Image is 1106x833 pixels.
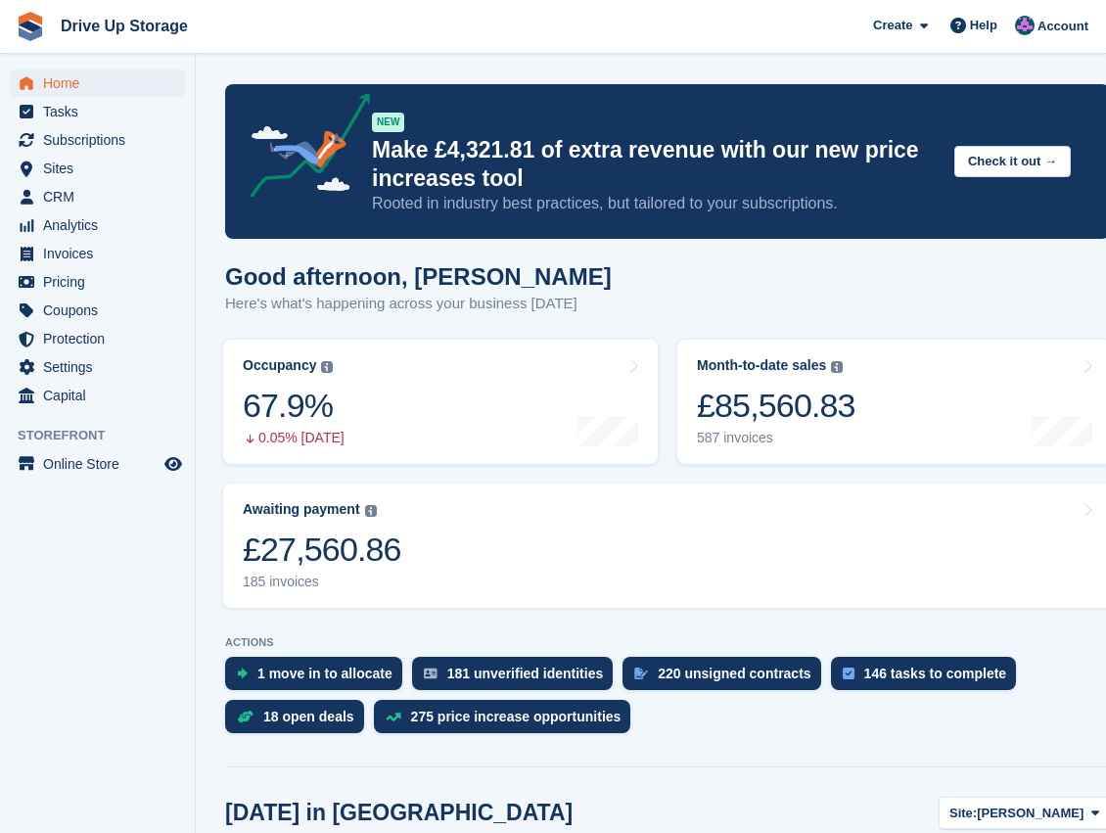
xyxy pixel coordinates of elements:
[18,426,195,445] span: Storefront
[43,325,161,352] span: Protection
[43,268,161,296] span: Pricing
[873,16,912,35] span: Create
[831,657,1027,700] a: 146 tasks to complete
[10,297,185,324] a: menu
[10,450,185,478] a: menu
[372,113,404,132] div: NEW
[864,666,1007,681] div: 146 tasks to complete
[10,69,185,97] a: menu
[372,193,939,214] p: Rooted in industry best practices, but tailored to your subscriptions.
[622,657,830,700] a: 220 unsigned contracts
[237,668,248,679] img: move_ins_to_allocate_icon-fdf77a2bb77ea45bf5b3d319d69a93e2d87916cf1d5bf7949dd705db3b84f3ca.svg
[43,155,161,182] span: Sites
[10,240,185,267] a: menu
[697,430,855,446] div: 587 invoices
[447,666,604,681] div: 181 unverified identities
[10,183,185,210] a: menu
[225,293,612,315] p: Here's what's happening across your business [DATE]
[374,700,641,743] a: 275 price increase opportunities
[243,430,345,446] div: 0.05% [DATE]
[412,657,623,700] a: 181 unverified identities
[831,361,843,373] img: icon-info-grey-7440780725fd019a000dd9b08b2336e03edf1995a4989e88bcd33f0948082b44.svg
[237,710,253,723] img: deal-1b604bf984904fb50ccaf53a9ad4b4a5d6e5aea283cecdc64d6e3604feb123c2.svg
[16,12,45,41] img: stora-icon-8386f47178a22dfd0bd8f6a31ec36ba5ce8667c1dd55bd0f319d3a0aa187defe.svg
[10,268,185,296] a: menu
[263,709,354,724] div: 18 open deals
[10,126,185,154] a: menu
[634,668,648,679] img: contract_signature_icon-13c848040528278c33f63329250d36e43548de30e8caae1d1a13099fd9432cc5.svg
[321,361,333,373] img: icon-info-grey-7440780725fd019a000dd9b08b2336e03edf1995a4989e88bcd33f0948082b44.svg
[977,804,1083,823] span: [PERSON_NAME]
[10,211,185,239] a: menu
[954,146,1071,178] button: Check it out →
[1015,16,1035,35] img: Andy
[223,340,658,464] a: Occupancy 67.9% 0.05% [DATE]
[43,297,161,324] span: Coupons
[43,240,161,267] span: Invoices
[386,713,401,721] img: price_increase_opportunities-93ffe204e8149a01c8c9dc8f82e8f89637d9d84a8eef4429ea346261dce0b2c0.svg
[53,10,196,42] a: Drive Up Storage
[243,386,345,426] div: 67.9%
[243,501,360,518] div: Awaiting payment
[1037,17,1088,36] span: Account
[43,98,161,125] span: Tasks
[424,668,438,679] img: verify_identity-adf6edd0f0f0b5bbfe63781bf79b02c33cf7c696d77639b501bdc392416b5a36.svg
[43,211,161,239] span: Analytics
[970,16,997,35] span: Help
[365,505,377,517] img: icon-info-grey-7440780725fd019a000dd9b08b2336e03edf1995a4989e88bcd33f0948082b44.svg
[10,325,185,352] a: menu
[43,450,161,478] span: Online Store
[234,93,371,205] img: price-adjustments-announcement-icon-8257ccfd72463d97f412b2fc003d46551f7dbcb40ab6d574587a9cd5c0d94...
[225,657,412,700] a: 1 move in to allocate
[43,382,161,409] span: Capital
[949,804,977,823] span: Site:
[225,800,573,826] h2: [DATE] in [GEOGRAPHIC_DATA]
[225,700,374,743] a: 18 open deals
[243,530,401,570] div: £27,560.86
[372,136,939,193] p: Make £4,321.81 of extra revenue with our new price increases tool
[658,666,810,681] div: 220 unsigned contracts
[225,263,612,290] h1: Good afternoon, [PERSON_NAME]
[411,709,622,724] div: 275 price increase opportunities
[243,357,316,374] div: Occupancy
[10,382,185,409] a: menu
[243,574,401,590] div: 185 invoices
[161,452,185,476] a: Preview store
[843,668,854,679] img: task-75834270c22a3079a89374b754ae025e5fb1db73e45f91037f5363f120a921f8.svg
[10,353,185,381] a: menu
[43,69,161,97] span: Home
[10,98,185,125] a: menu
[43,126,161,154] span: Subscriptions
[257,666,392,681] div: 1 move in to allocate
[43,353,161,381] span: Settings
[10,155,185,182] a: menu
[697,357,826,374] div: Month-to-date sales
[43,183,161,210] span: CRM
[697,386,855,426] div: £85,560.83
